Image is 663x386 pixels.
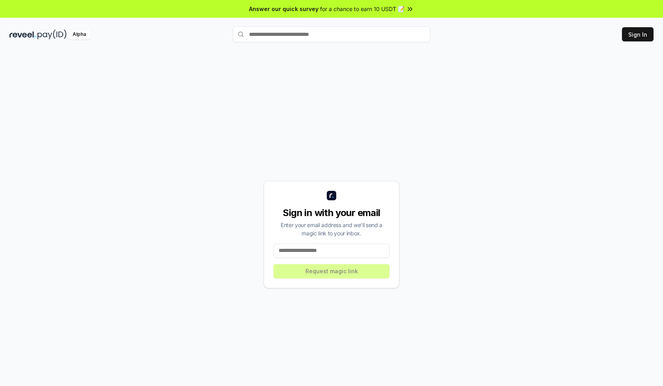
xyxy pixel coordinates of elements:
[327,191,336,200] img: logo_small
[622,27,654,41] button: Sign In
[273,221,390,237] div: Enter your email address and we’ll send a magic link to your inbox.
[320,5,405,13] span: for a chance to earn 10 USDT 📝
[37,30,67,39] img: pay_id
[9,30,36,39] img: reveel_dark
[273,207,390,219] div: Sign in with your email
[249,5,318,13] span: Answer our quick survey
[68,30,90,39] div: Alpha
